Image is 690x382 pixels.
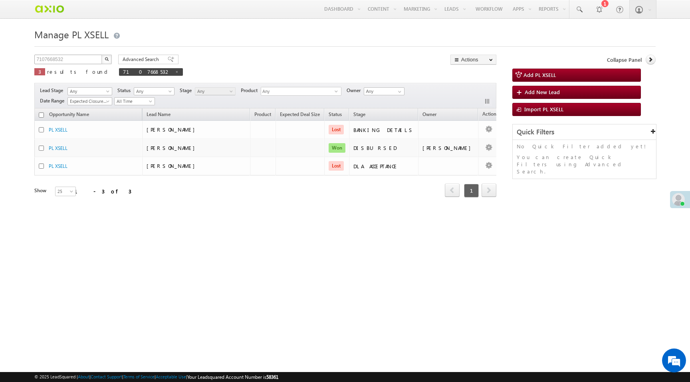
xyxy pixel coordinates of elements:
[329,125,344,134] span: Lost
[123,68,171,75] span: 7107668532
[117,87,134,94] span: Status
[123,56,161,63] span: Advanced Search
[241,87,261,94] span: Product
[347,87,364,94] span: Owner
[49,127,67,133] a: PL XSELL
[147,144,199,151] span: [PERSON_NAME]
[607,56,642,63] span: Collapse Panel
[68,88,109,95] span: Any
[276,110,324,120] a: Expected Deal Size
[67,97,112,105] a: Expected Closure Date
[464,184,479,197] span: 1
[180,87,195,94] span: Stage
[349,110,369,120] a: Stage
[353,163,414,170] div: DLA ACCEPTANCE
[513,124,656,140] div: Quick Filters
[187,374,278,380] span: Your Leadsquared Account Number is
[49,111,89,117] span: Opportunity Name
[450,55,496,65] button: Actions
[55,187,76,196] a: 25
[478,110,502,120] span: Actions
[40,97,67,104] span: Date Range
[254,111,271,117] span: Product
[364,87,404,95] input: Type to Search
[147,162,199,169] span: [PERSON_NAME]
[91,374,122,379] a: Contact Support
[325,110,346,120] a: Status
[105,57,109,61] img: Search
[78,374,89,379] a: About
[56,188,77,195] span: 25
[261,87,341,96] div: Any
[131,4,150,23] div: Minimize live chat window
[68,98,109,105] span: Expected Closure Date
[517,143,652,150] p: No Quick Filter added yet!
[523,71,556,78] span: Add PL XSELL
[266,374,278,380] span: 58361
[422,144,475,152] div: [PERSON_NAME]
[34,187,49,194] div: Show
[134,87,174,95] a: Any
[14,42,34,52] img: d_60004797649_company_0_60004797649
[147,126,199,133] span: [PERSON_NAME]
[123,374,155,379] a: Terms of Service
[115,98,153,105] span: All Time
[329,143,345,153] span: Won
[42,42,134,52] div: Chat with us now
[143,110,174,120] span: Lead Name
[34,2,64,16] img: Custom Logo
[67,87,112,95] a: Any
[34,373,278,381] span: © 2025 LeadSquared | | | | |
[47,68,111,75] span: results found
[525,89,560,95] span: Add New Lead
[280,111,320,117] span: Expected Deal Size
[353,144,414,152] div: DISBURSED
[422,111,436,117] span: Owner
[482,184,496,197] a: next
[40,87,66,94] span: Lead Stage
[134,88,172,95] span: Any
[38,68,41,75] span: 3
[445,184,460,197] a: prev
[74,187,131,196] div: 1 - 3 of 3
[109,246,145,256] em: Start Chat
[49,145,67,151] a: PL XSELL
[39,112,44,118] input: Check all records
[114,97,155,105] a: All Time
[45,110,93,120] a: Opportunity Name
[49,163,67,169] a: PL XSELL
[195,88,233,95] span: Any
[156,374,186,379] a: Acceptable Use
[353,126,414,134] div: BANKING DETAILS
[329,161,344,171] span: Lost
[524,106,563,112] span: Import PL XSELL
[34,28,109,41] span: Manage PL XSELL
[394,88,404,96] a: Show All Items
[195,87,236,95] a: Any
[261,87,335,96] span: Any
[10,74,146,239] textarea: Type your message and hit 'Enter'
[335,89,341,93] span: select
[517,154,652,175] p: You can create Quick Filters using Advanced Search.
[353,111,365,117] span: Stage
